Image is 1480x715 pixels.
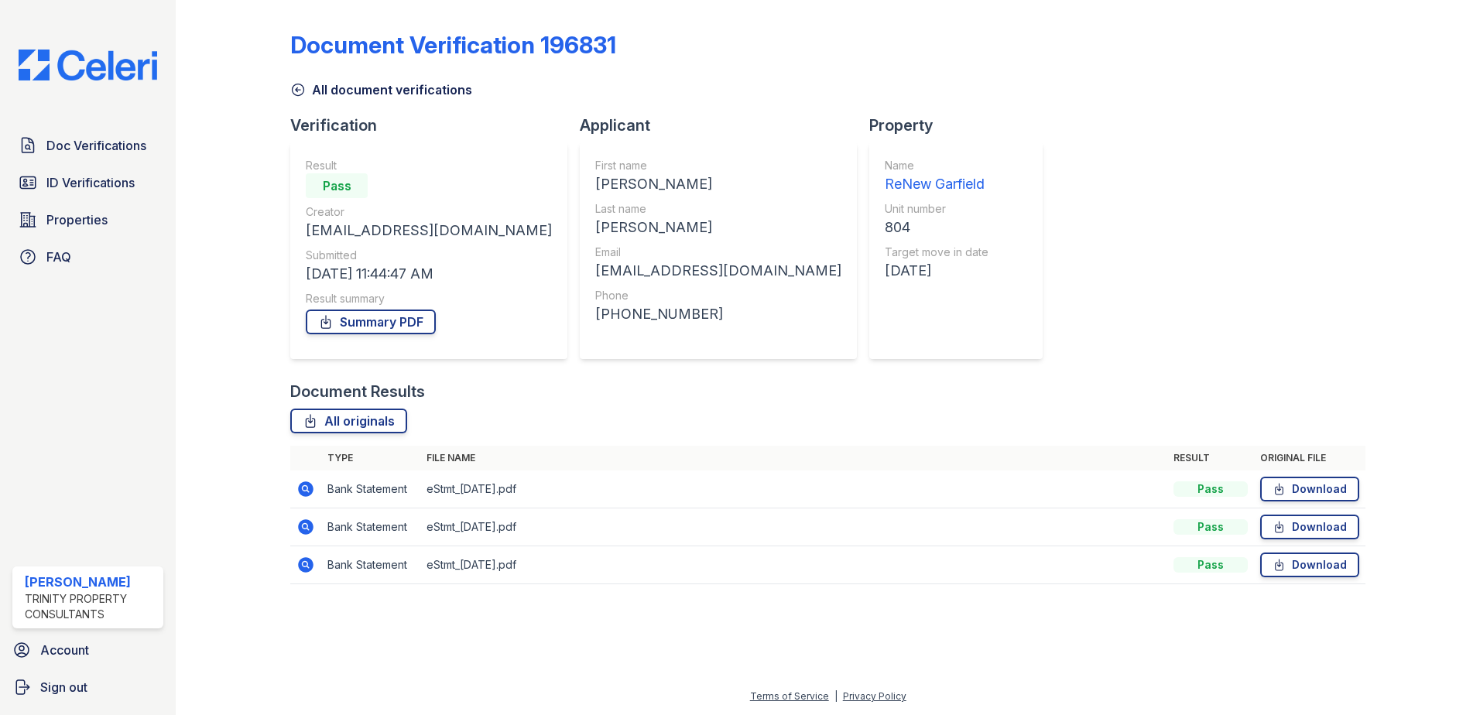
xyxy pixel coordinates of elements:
td: eStmt_[DATE].pdf [420,546,1167,584]
div: ReNew Garfield [885,173,988,195]
th: Type [321,446,420,470]
th: Original file [1254,446,1365,470]
div: | [834,690,838,702]
td: Bank Statement [321,508,420,546]
div: Unit number [885,201,988,217]
div: [PERSON_NAME] [25,573,157,591]
a: ID Verifications [12,167,163,198]
div: [DATE] 11:44:47 AM [306,263,552,285]
span: Properties [46,210,108,229]
div: Property [869,115,1055,136]
td: Bank Statement [321,546,420,584]
div: Name [885,158,988,173]
td: eStmt_[DATE].pdf [420,470,1167,508]
span: ID Verifications [46,173,135,192]
div: Submitted [306,248,552,263]
div: [PHONE_NUMBER] [595,303,841,325]
div: Creator [306,204,552,220]
div: Last name [595,201,841,217]
a: All originals [290,409,407,433]
div: Pass [1173,519,1248,535]
a: Doc Verifications [12,130,163,161]
div: [PERSON_NAME] [595,173,841,195]
td: eStmt_[DATE].pdf [420,508,1167,546]
a: Summary PDF [306,310,436,334]
span: FAQ [46,248,71,266]
div: Result summary [306,291,552,306]
a: Terms of Service [750,690,829,702]
div: Pass [1173,557,1248,573]
td: Bank Statement [321,470,420,508]
div: [DATE] [885,260,988,282]
a: Download [1260,552,1359,577]
div: Target move in date [885,245,988,260]
div: Phone [595,288,841,303]
a: Privacy Policy [843,690,906,702]
a: Download [1260,515,1359,539]
a: FAQ [12,241,163,272]
th: Result [1167,446,1254,470]
span: Doc Verifications [46,136,146,155]
a: Download [1260,477,1359,501]
th: File name [420,446,1167,470]
div: Pass [1173,481,1248,497]
div: Verification [290,115,580,136]
span: Sign out [40,678,87,696]
div: 804 [885,217,988,238]
div: Email [595,245,841,260]
span: Account [40,641,89,659]
img: CE_Logo_Blue-a8612792a0a2168367f1c8372b55b34899dd931a85d93a1a3d3e32e68fde9ad4.png [6,50,170,80]
div: First name [595,158,841,173]
a: Name ReNew Garfield [885,158,988,195]
div: Pass [306,173,368,198]
div: Result [306,158,552,173]
div: [EMAIL_ADDRESS][DOMAIN_NAME] [306,220,552,241]
a: All document verifications [290,80,472,99]
div: Document Results [290,381,425,402]
a: Properties [12,204,163,235]
a: Sign out [6,672,170,703]
div: [EMAIL_ADDRESS][DOMAIN_NAME] [595,260,841,282]
div: Document Verification 196831 [290,31,616,59]
div: Applicant [580,115,869,136]
div: Trinity Property Consultants [25,591,157,622]
div: [PERSON_NAME] [595,217,841,238]
a: Account [6,635,170,665]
